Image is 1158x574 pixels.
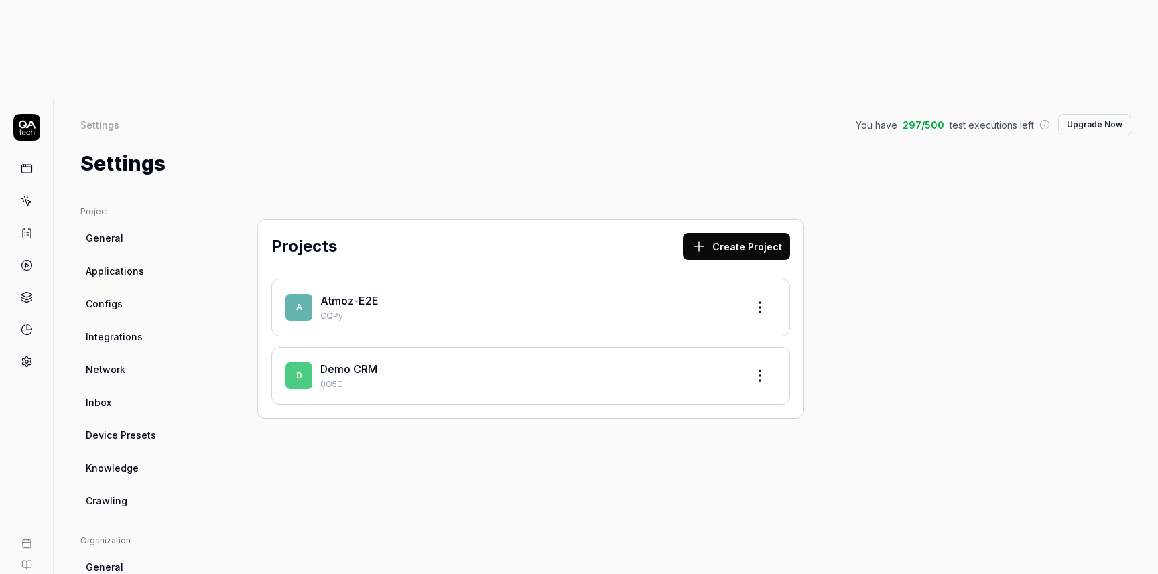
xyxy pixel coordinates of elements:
[80,324,209,349] a: Integrations
[86,297,123,311] span: Configs
[80,534,209,547] div: Organization
[80,206,209,218] div: Project
[271,234,337,259] h2: Projects
[86,494,127,508] span: Crawling
[285,362,312,389] span: D
[80,488,209,513] a: Crawling
[285,294,312,321] span: A
[86,362,125,376] span: Network
[80,291,209,316] a: Configs
[320,310,736,322] p: CQPy
[86,231,123,245] span: General
[86,560,123,574] span: General
[320,294,379,307] a: Atmoz-E2E
[80,149,166,179] h1: Settings
[86,428,156,442] span: Device Presets
[86,395,111,409] span: Inbox
[86,461,139,475] span: Knowledge
[80,118,119,131] div: Settings
[683,233,790,260] button: Create Project
[1058,114,1131,135] button: Upgrade Now
[5,549,48,570] a: Documentation
[80,259,209,283] a: Applications
[5,527,48,549] a: Book a call with us
[320,362,377,376] a: Demo CRM
[903,118,944,132] span: 297 / 500
[80,390,209,415] a: Inbox
[80,423,209,447] a: Device Presets
[86,330,143,344] span: Integrations
[86,264,144,278] span: Applications
[80,226,209,250] a: General
[856,118,897,132] span: You have
[950,118,1034,132] span: test executions left
[320,378,736,390] p: 0O5G
[80,455,209,480] a: Knowledge
[80,357,209,382] a: Network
